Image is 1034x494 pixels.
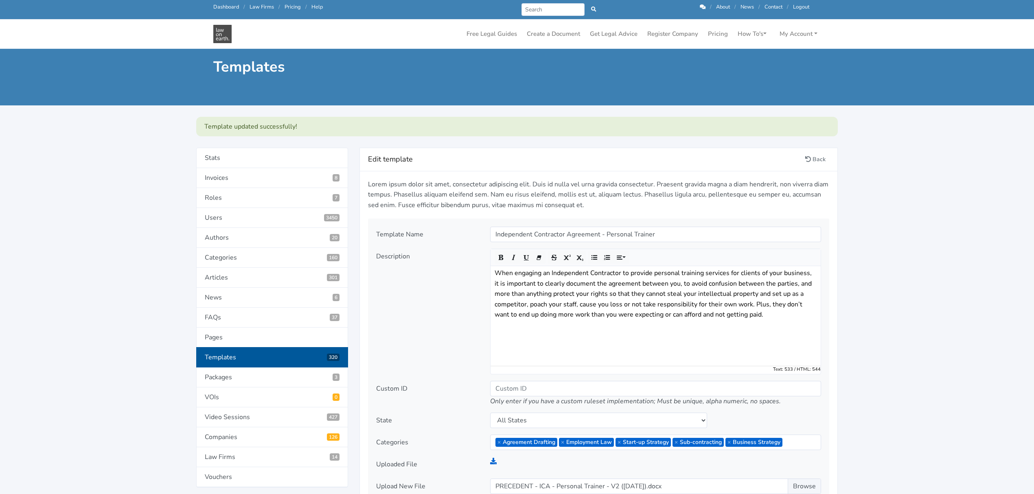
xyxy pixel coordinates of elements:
div: Template Name [370,227,484,242]
span: × [675,438,678,447]
a: Create a Document [524,26,583,42]
button: Underline (CTRL+U) [520,251,533,264]
span: × [497,438,501,447]
h4: Edit template [368,153,802,166]
a: About [716,3,730,11]
a: Users3450 [196,208,348,228]
a: Logout [793,3,809,11]
button: Remove Font Style (CTRL+\) [532,251,545,264]
div: Categories [370,435,484,450]
button: Superscript [560,251,573,264]
input: Search [521,3,585,16]
a: Vouchers [196,467,348,487]
span: Registered Companies [327,433,340,441]
span: 20 [330,234,340,241]
a: FAQs [196,308,348,328]
button: Subscript [573,251,586,264]
a: Help [311,3,323,11]
span: 37 [330,314,340,321]
span: 320 [327,354,340,361]
a: Video Sessions427 [196,407,348,427]
div: Description [370,249,484,374]
div: State [370,413,484,428]
button: Italic (CTRL+I) [507,251,520,264]
a: News [196,288,348,308]
a: Pricing [285,3,301,11]
span: / [278,3,280,11]
li: Business Strategy [725,438,782,447]
a: VOIs0 [196,387,348,407]
span: Pending VOIs [333,393,340,401]
a: My Account [776,26,821,42]
a: Dashboard [213,3,239,11]
span: × [618,438,621,447]
a: Articles [196,268,348,288]
input: Custom ID [490,381,821,396]
li: Employment Law [559,438,614,447]
div: Uploaded File [370,457,484,472]
span: / [710,3,712,11]
span: / [305,3,307,11]
li: Sub-contracting [673,438,724,447]
span: / [758,3,760,11]
span: 160 [327,254,340,261]
p: When engaging an Independent Contractor to provide personal training services for clients of your... [495,268,817,320]
li: Start-up Strategy [616,438,671,447]
a: Invoices8 [196,168,348,188]
h1: Templates [213,58,511,76]
a: Templates [196,347,348,367]
p: Lorem ipsum dolor sit amet, consectetur adipiscing elit. Duis id nulla vel urna gravida consectet... [368,179,829,211]
a: Law Firms14 [196,447,348,467]
span: / [787,3,789,11]
a: Authors20 [196,228,348,248]
a: Register Company [644,26,701,42]
div: Custom ID [370,381,484,406]
button: Strikethrough (CTRL+SHIFT+S) [548,251,561,264]
a: Back [802,153,829,166]
a: Companies126 [196,427,348,447]
button: Ordered list (CTRL+SHIFT+NUM8) [600,251,613,264]
a: Roles7 [196,188,348,208]
a: Free Legal Guides [463,26,520,42]
button: Unordered list (CTRL+SHIFT+NUM7) [588,251,601,264]
a: How To's [734,26,770,42]
a: Stats [196,148,348,168]
span: / [734,3,736,11]
input: Name [490,227,821,242]
em: Only enter if you have a custom ruleset implementation; Must be unique, alpha numeric, no spaces. [490,397,781,406]
span: Video Sessions [327,413,340,421]
span: Law Firms [330,453,340,461]
span: 7 [333,194,340,201]
button: Bold (CTRL+B) [495,251,508,264]
span: 3450 [324,214,340,221]
a: Packages3 [196,367,348,387]
a: Pricing [705,26,731,42]
a: News [740,3,754,11]
div: Template updated successfully! [196,117,838,136]
span: 3 [333,374,340,381]
li: Agreement Drafting [495,438,557,447]
a: Law Firms [250,3,274,11]
a: Contact [765,3,782,11]
span: × [727,438,731,447]
a: Get Legal Advice [587,26,641,42]
img: Law On Earth [213,25,232,43]
span: 8 [333,174,340,181]
span: 301 [327,274,340,281]
span: × [561,438,564,447]
a: Pages [196,328,348,348]
a: Categories160 [196,248,348,268]
small: Text: 533 / HTML: 544 [773,366,821,373]
span: 6 [333,294,340,301]
button: Paragraph [613,251,629,264]
span: / [243,3,245,11]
